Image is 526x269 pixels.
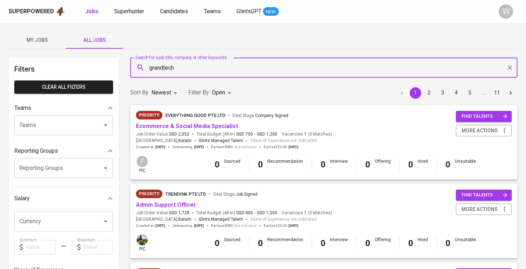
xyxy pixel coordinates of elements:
[136,190,162,198] div: New Job received from Demand Team
[462,205,498,214] span: more actions
[491,87,503,99] button: Go to page 11
[423,87,435,99] button: Go to page 2
[236,192,258,197] span: Job Signed
[418,237,428,249] div: Hired
[418,158,428,171] div: Hired
[151,88,171,97] p: Newest
[26,240,55,254] input: Value
[215,238,220,248] b: 0
[505,63,515,73] button: Clear
[101,120,111,130] button: Open
[303,210,307,216] span: 1
[55,6,65,17] img: app logo
[13,36,62,45] span: My Jobs
[257,131,277,137] span: SGD 1,200
[267,237,303,249] div: Recommendation
[418,243,428,249] div: -
[365,160,370,170] b: 0
[224,165,240,171] div: -
[456,204,512,215] button: more actions
[408,160,413,170] b: 0
[136,190,162,197] span: Priority
[462,126,498,135] span: more actions
[9,8,54,16] div: Superpowered
[136,234,148,252] div: pic
[20,83,107,92] span: Clear All filters
[224,237,240,249] div: Sourced
[199,217,243,222] span: Glints Managed Talent
[136,131,189,137] span: Job Order Value
[445,238,450,248] b: 0
[211,223,257,228] span: Earliest EMD :
[250,216,318,223] span: Years of Experience not indicated.
[199,138,243,143] span: Glints Managed Talent
[267,243,303,249] div: -
[212,89,225,96] span: Open
[254,210,255,216] span: -
[455,237,476,249] div: Unsuitable
[282,210,332,216] span: Vacancies ( 0 Matches )
[136,155,148,168] div: F
[462,112,507,121] span: find talents
[101,163,111,173] button: Open
[9,6,65,17] a: Superpoweredapp logo
[250,137,318,145] span: Years of Experience not indicated.
[169,210,189,216] span: SGD 1,728
[136,210,189,216] span: Job Order Value
[14,194,30,203] p: Salary
[14,104,31,112] p: Teams
[233,113,288,118] span: Deal Stage :
[215,160,220,170] b: 0
[136,145,165,150] span: Created at :
[437,87,448,99] button: Go to page 3
[478,89,489,96] div: …
[264,145,298,150] span: Earliest ECJD :
[237,8,262,15] span: GlintsGPT
[462,191,507,199] span: find talents
[14,101,113,115] div: Teams
[169,131,189,137] span: SGD 2,052
[101,216,111,226] button: Open
[237,7,279,16] a: GlintsGPT NEW
[160,8,188,15] span: Candidates
[375,165,391,171] div: -
[505,87,516,99] button: Go to next page
[136,155,148,174] div: pic
[224,243,240,249] div: -
[14,147,58,155] p: Reporting Groups
[257,210,277,216] span: SGD 1,000
[395,87,517,99] nav: pagination navigation
[418,165,428,171] div: -
[14,191,113,206] div: Salary
[196,210,277,216] span: Total Budget (All-In)
[155,145,165,150] span: [DATE]
[83,240,113,254] input: Value
[136,201,196,208] a: Admin Support Officer
[456,111,512,122] button: find talents
[165,191,206,197] span: TRENDINK PTE LTD
[234,223,257,228] span: Not indicated
[172,145,204,150] span: Onboarding :
[194,145,204,150] span: [DATE]
[136,123,238,129] a: Ecommerce & Social Media Specialist
[224,158,240,171] div: Sourced
[282,131,332,137] span: Vacancies ( 0 Matches )
[14,63,113,75] h6: Filters
[375,158,391,171] div: Offering
[194,223,204,228] span: [DATE]
[330,165,348,171] div: -
[303,131,307,137] span: 1
[178,137,191,145] span: Batam
[196,131,277,137] span: Total Budget (All-In)
[160,7,190,16] a: Candidates
[456,190,512,201] button: find talents
[85,8,98,15] b: Jobs
[410,87,421,99] button: page 1
[330,237,348,249] div: Interview
[130,88,148,97] p: Sort By
[499,4,513,19] div: W
[375,237,391,249] div: Offering
[188,88,209,97] p: Filter By
[178,216,191,223] span: Batam
[450,87,462,99] button: Go to page 4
